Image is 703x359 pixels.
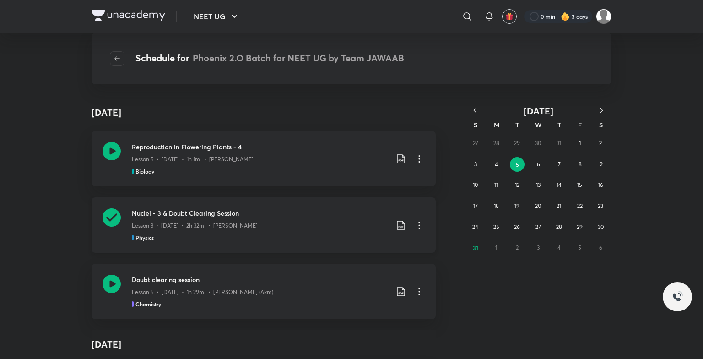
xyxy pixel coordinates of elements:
abbr: August 30, 2025 [598,223,604,230]
button: August 8, 2025 [573,157,588,172]
abbr: August 7, 2025 [558,161,561,168]
h3: Reproduction in Flowering Plants - 4 [132,142,388,152]
button: avatar [502,9,517,24]
abbr: Thursday [557,120,561,129]
img: Company Logo [92,10,165,21]
abbr: August 11, 2025 [494,181,498,188]
abbr: August 12, 2025 [515,181,519,188]
abbr: August 9, 2025 [600,161,603,168]
abbr: August 1, 2025 [579,140,581,147]
abbr: August 10, 2025 [473,181,478,188]
button: [DATE] [485,105,591,117]
h3: Nuclei - 3 & Doubt Clearing Session [132,208,388,218]
button: August 30, 2025 [593,220,608,234]
abbr: August 24, 2025 [472,223,478,230]
button: August 7, 2025 [552,157,567,172]
button: August 22, 2025 [573,199,587,213]
button: August 24, 2025 [468,220,483,234]
button: August 16, 2025 [593,178,608,192]
button: August 31, 2025 [468,240,483,255]
abbr: August 27, 2025 [535,223,541,230]
button: August 20, 2025 [531,199,546,213]
button: August 23, 2025 [593,199,608,213]
button: August 29, 2025 [573,220,587,234]
abbr: August 14, 2025 [557,181,562,188]
abbr: August 31, 2025 [473,244,478,251]
img: ttu [672,291,683,302]
a: Company Logo [92,10,165,23]
abbr: August 5, 2025 [516,161,519,168]
abbr: August 25, 2025 [493,223,499,230]
button: August 3, 2025 [468,157,483,172]
a: Doubt clearing sessionLesson 5 • [DATE] • 1h 29m • [PERSON_NAME] (Akm)Chemistry [92,264,436,319]
h4: Schedule for [135,51,404,66]
abbr: Friday [578,120,582,129]
span: [DATE] [524,105,553,117]
a: Reproduction in Flowering Plants - 4Lesson 5 • [DATE] • 1h 1m • [PERSON_NAME]Biology [92,131,436,186]
img: shruti gupta [596,9,611,24]
h4: [DATE] [92,106,121,120]
button: August 12, 2025 [510,178,525,192]
button: August 5, 2025 [510,157,525,172]
abbr: Wednesday [535,120,541,129]
abbr: Tuesday [515,120,519,129]
abbr: August 2, 2025 [599,140,602,147]
abbr: Monday [494,120,499,129]
abbr: August 23, 2025 [598,202,603,209]
button: August 14, 2025 [552,178,566,192]
p: Lesson 3 • [DATE] • 2h 32m • [PERSON_NAME] [132,222,258,230]
button: August 18, 2025 [489,199,503,213]
button: NEET UG [188,7,245,26]
button: August 11, 2025 [489,178,503,192]
button: August 26, 2025 [510,220,525,234]
h5: Chemistry [135,300,161,308]
button: August 21, 2025 [552,199,566,213]
abbr: August 17, 2025 [473,202,478,209]
button: August 9, 2025 [594,157,608,172]
abbr: August 28, 2025 [556,223,562,230]
img: streak [561,12,570,21]
img: avatar [505,12,514,21]
h3: Doubt clearing session [132,275,388,284]
button: August 10, 2025 [468,178,483,192]
button: August 15, 2025 [573,178,587,192]
abbr: August 15, 2025 [577,181,582,188]
abbr: August 18, 2025 [494,202,499,209]
a: Nuclei - 3 & Doubt Clearing SessionLesson 3 • [DATE] • 2h 32m • [PERSON_NAME]Physics [92,197,436,253]
abbr: August 13, 2025 [536,181,541,188]
abbr: August 19, 2025 [514,202,519,209]
abbr: August 29, 2025 [577,223,583,230]
abbr: August 21, 2025 [557,202,561,209]
abbr: Sunday [474,120,477,129]
abbr: August 3, 2025 [474,161,477,168]
abbr: Saturday [599,120,603,129]
abbr: August 20, 2025 [535,202,541,209]
abbr: August 4, 2025 [495,161,498,168]
button: August 6, 2025 [531,157,546,172]
button: August 2, 2025 [593,136,608,151]
abbr: August 22, 2025 [577,202,583,209]
p: Lesson 5 • [DATE] • 1h 29m • [PERSON_NAME] (Akm) [132,288,273,296]
abbr: August 8, 2025 [579,161,582,168]
p: Lesson 5 • [DATE] • 1h 1m • [PERSON_NAME] [132,155,254,163]
h5: Physics [135,234,154,242]
abbr: August 16, 2025 [598,181,603,188]
button: August 1, 2025 [573,136,587,151]
button: August 27, 2025 [531,220,546,234]
button: August 4, 2025 [489,157,503,172]
h4: [DATE] [92,330,436,359]
button: August 25, 2025 [489,220,503,234]
abbr: August 26, 2025 [514,223,520,230]
abbr: August 6, 2025 [537,161,540,168]
button: August 13, 2025 [531,178,546,192]
h5: Biology [135,167,154,175]
button: August 28, 2025 [552,220,566,234]
span: Phoenix 2.O Batch for NEET UG by Team JAWAAB [193,52,404,64]
button: August 19, 2025 [510,199,525,213]
button: August 17, 2025 [468,199,483,213]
